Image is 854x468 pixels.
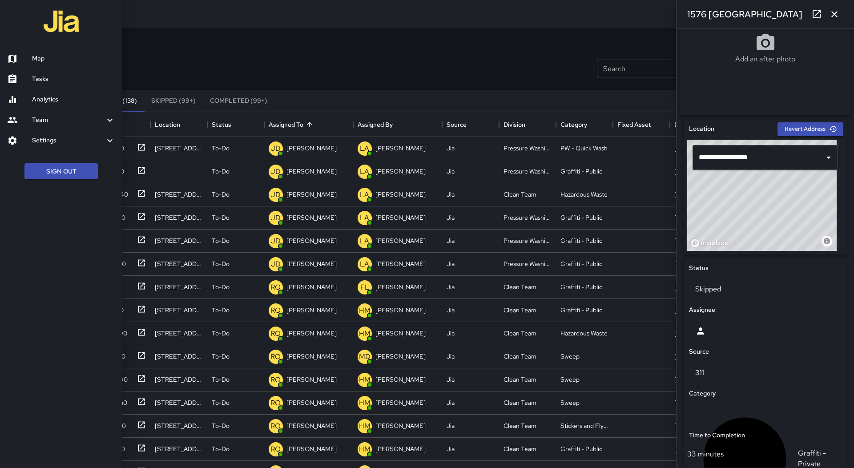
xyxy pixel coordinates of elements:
button: Sign Out [24,163,98,180]
img: jia-logo [44,4,79,39]
h6: Map [32,54,115,64]
h6: Tasks [32,74,115,84]
h6: Analytics [32,95,115,105]
h6: Team [32,115,105,125]
h6: Settings [32,136,105,145]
